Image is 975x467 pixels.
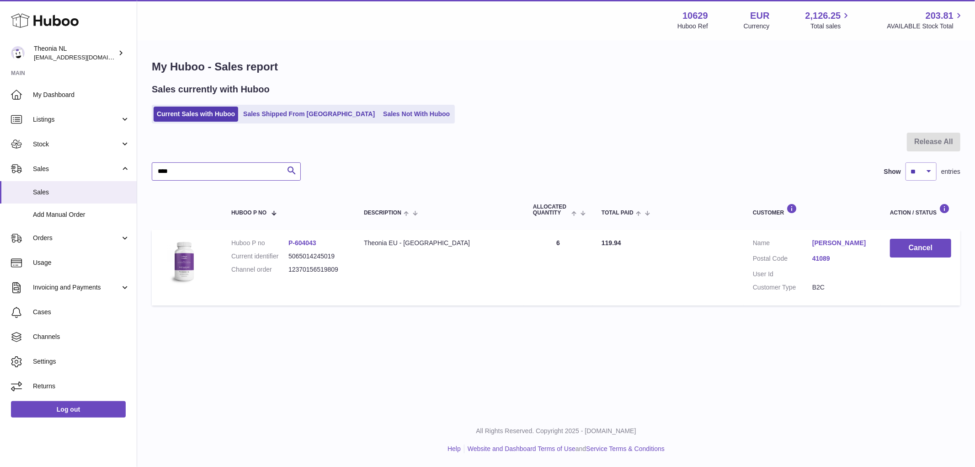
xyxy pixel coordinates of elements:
span: Invoicing and Payments [33,283,120,292]
span: Stock [33,140,120,149]
span: AVAILABLE Stock Total [887,22,964,31]
p: All Rights Reserved. Copyright 2025 - [DOMAIN_NAME] [144,427,968,435]
li: and [464,445,665,453]
span: ALLOCATED Quantity [533,204,569,216]
span: Channels [33,333,130,341]
span: [EMAIL_ADDRESS][DOMAIN_NAME] [34,54,134,61]
span: Returns [33,382,130,391]
span: 203.81 [926,10,954,22]
img: 106291725893172.jpg [161,239,207,284]
span: Usage [33,258,130,267]
dd: 12370156519809 [288,265,346,274]
span: Sales [33,188,130,197]
a: Website and Dashboard Terms of Use [468,445,575,452]
dt: Name [753,239,812,250]
div: Theonia EU - [GEOGRAPHIC_DATA] [364,239,515,247]
div: Action / Status [890,204,951,216]
dt: Customer Type [753,283,812,292]
img: internalAdmin-10629@internal.huboo.com [11,46,25,60]
dd: B2C [812,283,872,292]
a: Service Terms & Conditions [586,445,665,452]
dd: 5065014245019 [288,252,346,261]
span: 119.94 [602,239,621,247]
dt: Current identifier [231,252,288,261]
span: Huboo P no [231,210,266,216]
span: My Dashboard [33,91,130,99]
a: 2,126.25 Total sales [805,10,852,31]
strong: EUR [750,10,769,22]
div: Theonia NL [34,44,116,62]
span: Description [364,210,401,216]
a: Help [448,445,461,452]
h1: My Huboo - Sales report [152,59,960,74]
a: [PERSON_NAME] [812,239,872,247]
span: Total paid [602,210,634,216]
dt: Channel order [231,265,288,274]
span: entries [941,167,960,176]
dt: Postal Code [753,254,812,265]
a: Current Sales with Huboo [154,107,238,122]
span: Orders [33,234,120,242]
div: Huboo Ref [677,22,708,31]
a: Log out [11,401,126,418]
div: Customer [753,204,872,216]
td: 6 [524,230,592,306]
button: Cancel [890,239,951,258]
a: 203.81 AVAILABLE Stock Total [887,10,964,31]
a: Sales Not With Huboo [380,107,453,122]
span: Settings [33,357,130,366]
a: 41089 [812,254,872,263]
div: Currency [744,22,770,31]
span: Total sales [810,22,851,31]
a: Sales Shipped From [GEOGRAPHIC_DATA] [240,107,378,122]
strong: 10629 [682,10,708,22]
span: Listings [33,115,120,124]
a: P-604043 [288,239,316,247]
h2: Sales currently with Huboo [152,83,270,96]
dt: User Id [753,270,812,279]
span: Cases [33,308,130,317]
span: Sales [33,165,120,173]
span: 2,126.25 [805,10,841,22]
span: Add Manual Order [33,210,130,219]
label: Show [884,167,901,176]
dt: Huboo P no [231,239,288,247]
